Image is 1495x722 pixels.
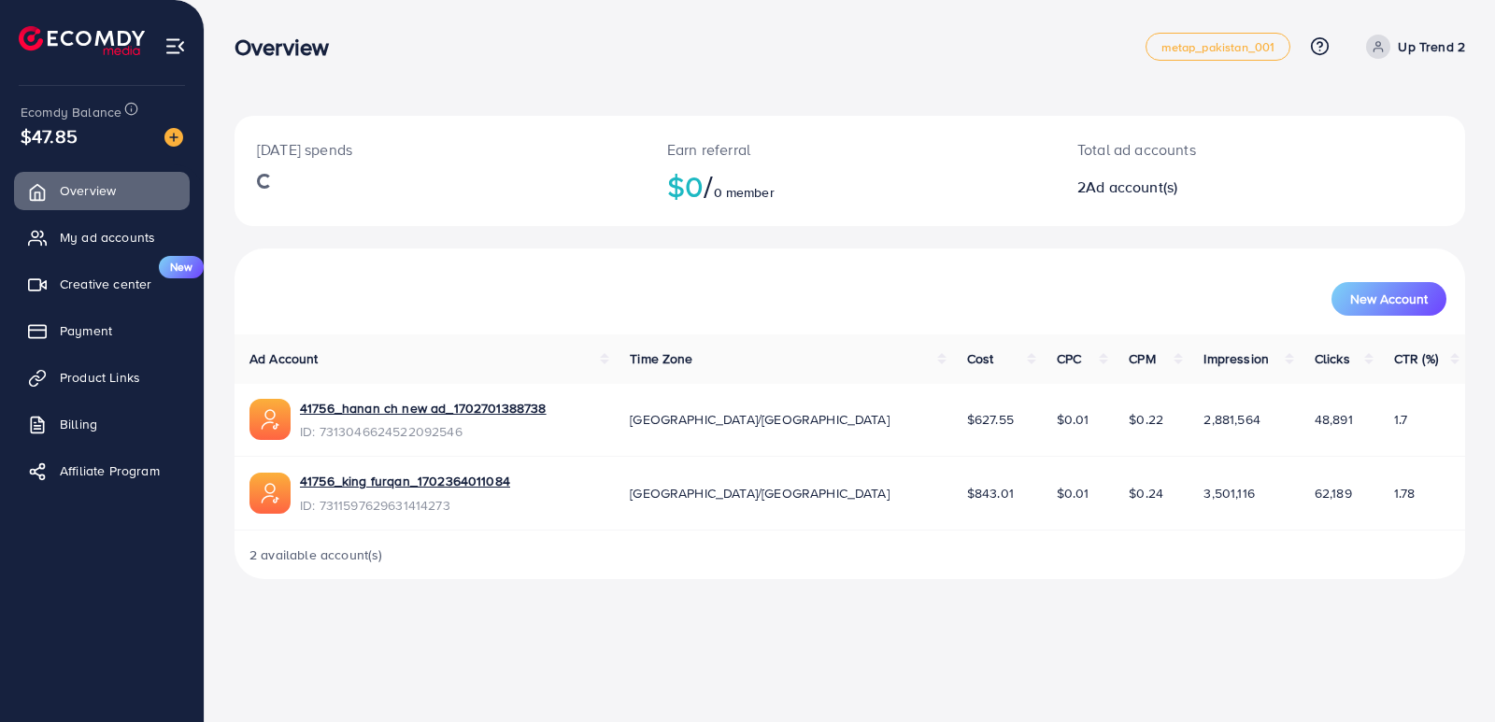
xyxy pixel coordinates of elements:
span: $627.55 [967,410,1014,429]
img: ic-ads-acc.e4c84228.svg [249,473,291,514]
span: ID: 7313046624522092546 [300,422,547,441]
p: Up Trend 2 [1398,35,1465,58]
p: Total ad accounts [1077,138,1340,161]
span: Payment [60,321,112,340]
span: $0.24 [1129,484,1163,503]
span: Clicks [1315,349,1350,368]
a: metap_pakistan_001 [1146,33,1291,61]
h2: $0 [667,168,1032,204]
a: Payment [14,312,190,349]
a: Creative centerNew [14,265,190,303]
span: 1.7 [1394,410,1407,429]
span: 2,881,564 [1203,410,1260,429]
span: $843.01 [967,484,1014,503]
span: [GEOGRAPHIC_DATA]/[GEOGRAPHIC_DATA] [630,484,890,503]
span: 48,891 [1315,410,1353,429]
span: 62,189 [1315,484,1352,503]
span: / [704,164,713,207]
span: Product Links [60,368,140,387]
span: [GEOGRAPHIC_DATA]/[GEOGRAPHIC_DATA] [630,410,890,429]
a: Up Trend 2 [1359,35,1465,59]
a: Affiliate Program [14,452,190,489]
p: [DATE] spends [257,138,622,161]
span: CTR (%) [1394,349,1438,368]
span: Ad Account [249,349,319,368]
h3: Overview [235,34,344,61]
span: New Account [1350,292,1428,305]
img: image [164,128,183,147]
a: 41756_hanan ch new ad_1702701388738 [300,399,547,418]
p: Earn referral [667,138,1032,161]
a: Billing [14,405,190,443]
span: Ecomdy Balance [21,103,121,121]
span: New [159,256,204,278]
span: Ad account(s) [1086,177,1177,197]
span: CPC [1057,349,1081,368]
a: 41756_king furqan_1702364011084 [300,472,510,490]
span: Billing [60,415,97,433]
span: $0.01 [1057,410,1089,429]
span: 2 available account(s) [249,545,383,564]
img: menu [164,35,186,57]
span: Overview [60,181,116,200]
h2: 2 [1077,178,1340,196]
a: Overview [14,172,190,209]
span: $0.01 [1057,484,1089,503]
button: New Account [1331,282,1446,316]
a: Product Links [14,359,190,396]
a: My ad accounts [14,219,190,256]
span: Impression [1203,349,1269,368]
img: logo [19,26,145,55]
span: $0.22 [1129,410,1163,429]
img: ic-ads-acc.e4c84228.svg [249,399,291,440]
span: 3,501,116 [1203,484,1254,503]
span: Cost [967,349,994,368]
span: $47.85 [21,122,78,149]
span: ID: 7311597629631414273 [300,496,510,515]
span: CPM [1129,349,1155,368]
span: Affiliate Program [60,461,160,480]
span: 1.78 [1394,484,1416,503]
span: My ad accounts [60,228,155,247]
span: Time Zone [630,349,692,368]
span: Creative center [60,275,151,293]
span: metap_pakistan_001 [1161,41,1275,53]
span: 0 member [714,183,775,202]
